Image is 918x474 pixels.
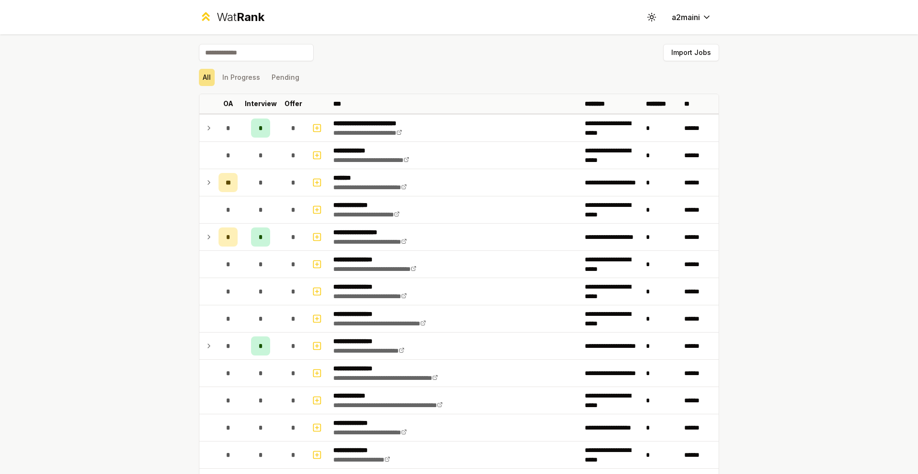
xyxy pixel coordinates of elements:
p: Interview [245,99,277,108]
span: a2maini [672,11,700,23]
span: Rank [237,10,264,24]
button: a2maini [664,9,719,26]
button: All [199,69,215,86]
a: WatRank [199,10,264,25]
button: Import Jobs [663,44,719,61]
button: Pending [268,69,303,86]
p: Offer [284,99,302,108]
button: In Progress [219,69,264,86]
p: OA [223,99,233,108]
div: Wat [217,10,264,25]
